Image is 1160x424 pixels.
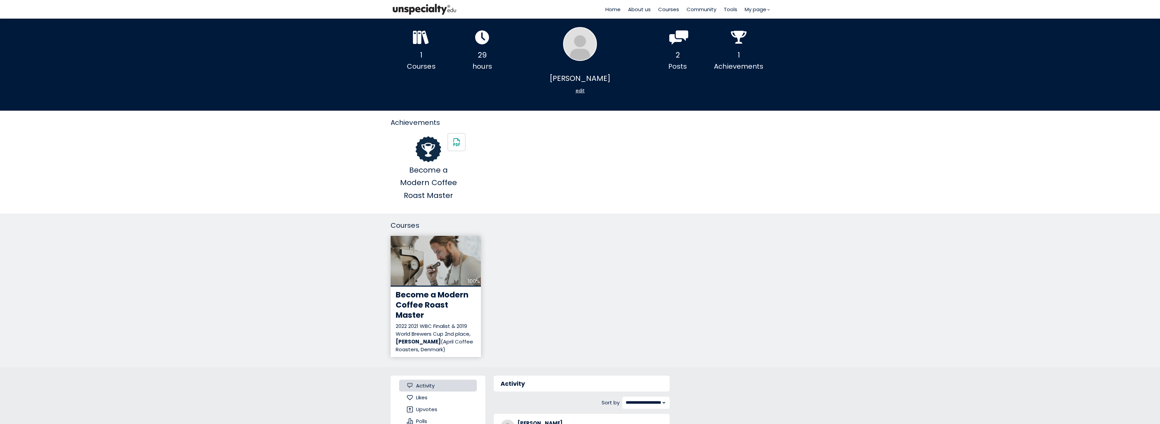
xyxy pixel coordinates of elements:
span: Upvotes [416,405,437,413]
div: 2 [647,49,708,61]
img: bc390a18feecddb333977e298b3a00a1.png [391,2,458,16]
div: 100% [468,277,480,285]
span: Activity [416,382,435,389]
span: Sort by [602,399,620,406]
div: 2022 2021 WBC Finalist & 2019 World Brewers Cup 2nd place, (April Coffee Roasters, Denmark) [396,322,476,354]
span: Become a Modern Coffee Roast Master [396,289,468,320]
a: Community [687,5,716,13]
a: My page [745,5,769,13]
a: About us [628,5,651,13]
div: 29 [452,49,513,61]
span: Achievements [391,118,440,127]
div: Courses [391,61,452,72]
a: Tools [724,5,737,13]
div: edit [563,85,597,97]
img: certificate.png [416,136,441,162]
div: hours [452,61,513,72]
div: Become a Modern Coffee Roast Master [391,164,466,202]
span: My page [745,5,766,13]
div: 1 [391,49,452,61]
span: Courses [391,221,419,230]
b: [PERSON_NAME] [396,338,441,345]
div: 1 [708,49,769,61]
a: 100% Become a Modern Coffee Roast Master 2022 2021 WBC Finalist & 2019 World Brewers Cup 2nd plac... [391,236,481,357]
a: Courses [658,5,679,13]
a: Home [605,5,621,13]
img: School [448,134,465,151]
div: Achievements [708,61,769,72]
span: Likes [416,394,427,401]
h3: Activity [501,380,525,387]
div: Posts [647,61,708,72]
span: [PERSON_NAME] [550,72,610,85]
